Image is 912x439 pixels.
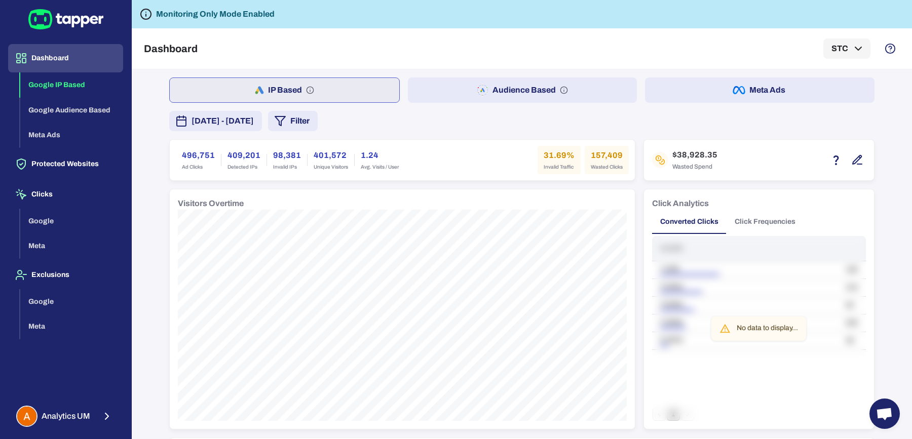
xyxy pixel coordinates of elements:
button: Protected Websites [8,150,123,178]
a: Meta [20,241,123,250]
h6: $38,928.35 [672,149,717,161]
h6: 401,572 [314,149,348,162]
button: Analytics UMAnalytics UM [8,402,123,431]
a: Open chat [869,398,900,429]
button: Google [20,289,123,314]
button: IP Based [169,77,400,103]
img: Analytics UM [17,407,36,426]
h6: 409,201 [227,149,260,162]
a: Google IP Based [20,80,123,89]
span: Unique Visitors [314,164,348,171]
h6: 496,751 [182,149,215,162]
a: Google Audience Based [20,105,123,113]
a: Google [20,216,123,224]
h5: Dashboard [144,43,198,55]
h6: Monitoring Only Mode Enabled [156,8,275,20]
span: Avg. Visits / User [361,164,399,171]
span: [DATE] - [DATE] [192,115,254,127]
button: Google [20,209,123,234]
button: Estimation based on the quantity of invalid click x cost-per-click. [827,151,845,169]
a: Exclusions [8,270,123,278]
h6: 157,409 [591,149,623,162]
span: Invalid Traffic [544,164,575,171]
a: Protected Websites [8,159,123,168]
h6: 1.24 [361,149,399,162]
span: Invalid IPs [273,164,301,171]
button: Click Frequencies [727,210,804,234]
button: STC [823,38,870,59]
button: Meta Ads [20,123,123,148]
span: Detected IPs [227,164,260,171]
button: [DATE] - [DATE] [169,111,262,131]
a: Meta [20,322,123,330]
span: Ad Clicks [182,164,215,171]
a: Dashboard [8,53,123,62]
button: Meta [20,314,123,339]
button: Google Audience Based [20,98,123,123]
h6: 31.69% [544,149,575,162]
div: No data to display... [737,320,798,338]
span: Wasted Spend [672,163,717,171]
a: Meta Ads [20,130,123,139]
svg: Tapper is not blocking any fraudulent activity for this domain [140,8,152,20]
button: Exclusions [8,261,123,289]
h6: 98,381 [273,149,301,162]
button: Meta [20,233,123,259]
a: Google [20,296,123,305]
button: Dashboard [8,44,123,72]
span: Wasted Clicks [591,164,623,171]
button: Clicks [8,180,123,209]
h6: Click Analytics [652,197,709,210]
button: Converted Clicks [652,210,727,234]
button: Meta Ads [645,77,875,103]
span: Analytics UM [42,411,90,421]
svg: Audience based: Search, Display, Shopping, Video Performance Max, Demand Generation [560,86,568,94]
svg: IP based: Search, Display, and Shopping. [306,86,314,94]
a: Clicks [8,189,123,198]
button: Filter [268,111,318,131]
button: Audience Based [408,77,637,103]
button: Google IP Based [20,72,123,98]
h6: Visitors Overtime [178,197,244,210]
